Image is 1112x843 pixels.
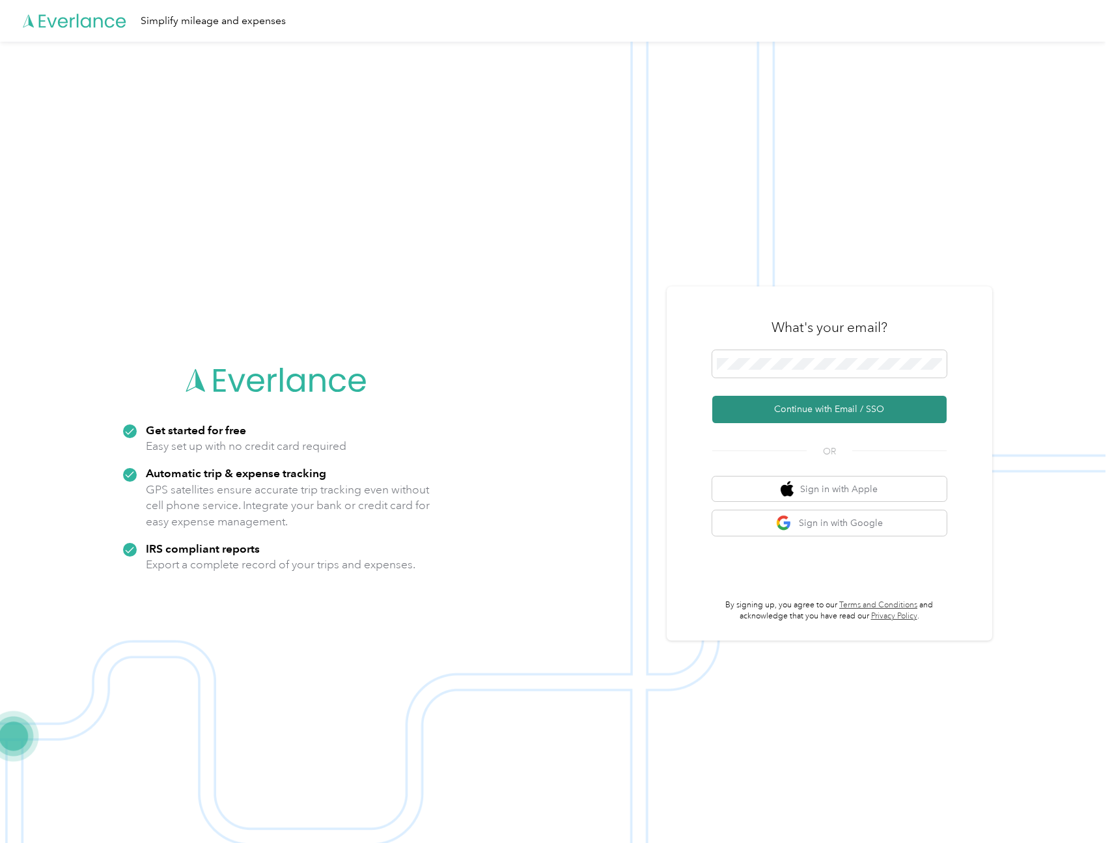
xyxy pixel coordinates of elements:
div: Domain Overview [49,83,117,92]
div: Keywords by Traffic [144,83,219,92]
span: OR [807,445,852,458]
p: Export a complete record of your trips and expenses. [146,557,415,573]
img: tab_keywords_by_traffic_grey.svg [130,82,140,92]
img: apple logo [781,481,794,497]
p: By signing up, you agree to our and acknowledge that you have read our . [712,600,947,622]
img: logo_orange.svg [21,21,31,31]
strong: Get started for free [146,423,246,437]
strong: Automatic trip & expense tracking [146,466,326,480]
a: Terms and Conditions [839,600,917,610]
div: v 4.0.25 [36,21,64,31]
div: Domain: [DOMAIN_NAME] [34,34,143,44]
img: tab_domain_overview_orange.svg [35,82,46,92]
button: apple logoSign in with Apple [712,477,947,502]
img: google logo [776,515,792,531]
strong: IRS compliant reports [146,542,260,555]
img: website_grey.svg [21,34,31,44]
h3: What's your email? [771,318,887,337]
button: google logoSign in with Google [712,510,947,536]
p: GPS satellites ensure accurate trip tracking even without cell phone service. Integrate your bank... [146,482,430,530]
p: Easy set up with no credit card required [146,438,346,454]
button: Continue with Email / SSO [712,396,947,423]
a: Privacy Policy [871,611,917,621]
div: Simplify mileage and expenses [141,13,286,29]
